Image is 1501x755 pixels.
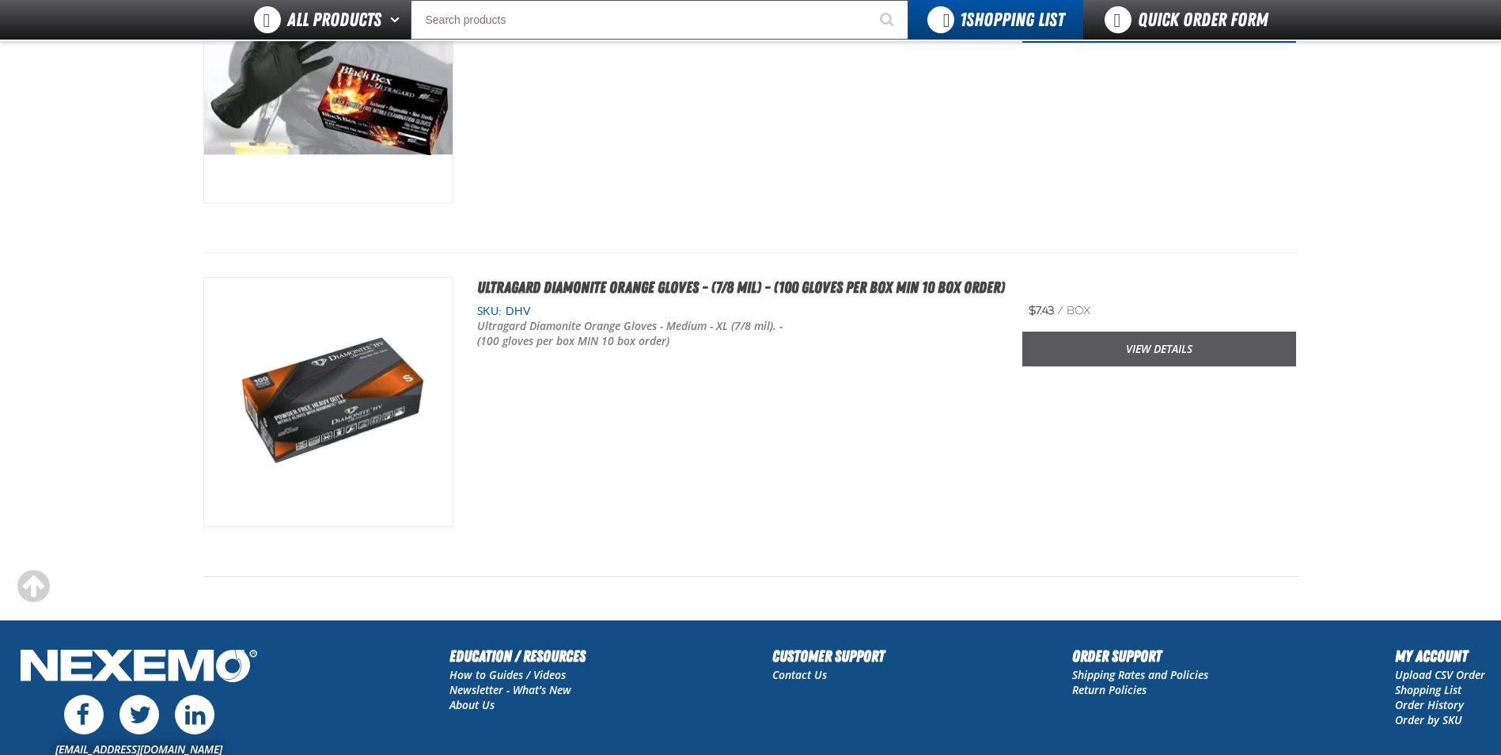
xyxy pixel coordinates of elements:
span: Shopping List [960,9,1064,31]
p: Ultragard Diamonite Orange Gloves - Medium - XL (7/8 mil). - (100 gloves per box MIN 10 box order) [477,319,790,349]
span: box [1067,304,1090,317]
span: / [1057,304,1063,317]
a: Order History [1395,697,1464,712]
a: About Us [449,697,495,712]
a: Shipping Rates and Policies [1072,667,1208,682]
a: How to Guides / Videos [449,667,566,682]
a: Upload CSV Order [1395,667,1485,682]
a: Ultragard Diamonite Orange Gloves - (7/8 mil) - (100 gloves per box MIN 10 box order) [477,278,1005,297]
a: Return Policies [1072,682,1147,697]
a: View Details [1022,332,1296,366]
a: Contact Us [772,667,827,682]
h2: My Account [1395,644,1485,668]
a: Shopping List [1395,682,1461,697]
span: $7.43 [1029,304,1054,317]
h2: Education / Resources [449,644,586,668]
a: Newsletter - What's New [449,682,571,697]
img: Ultragard Diamonite Orange Gloves - (7/8 mil) - (100 gloves per box MIN 10 box order) [204,278,453,526]
: View Details of the Ultragard Diamonite Orange Gloves - (7/8 mil) - (100 gloves per box MIN 10 bo... [204,278,453,526]
span: All Products [287,6,381,34]
span: DHV [502,305,531,317]
a: Order by SKU [1395,712,1462,727]
div: SKU: [477,304,999,319]
div: Scroll to the top [16,569,51,604]
strong: 1 [960,9,966,31]
h2: Order Support [1072,644,1208,668]
img: Nexemo Logo [16,644,262,691]
h2: Customer Support [772,644,885,668]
